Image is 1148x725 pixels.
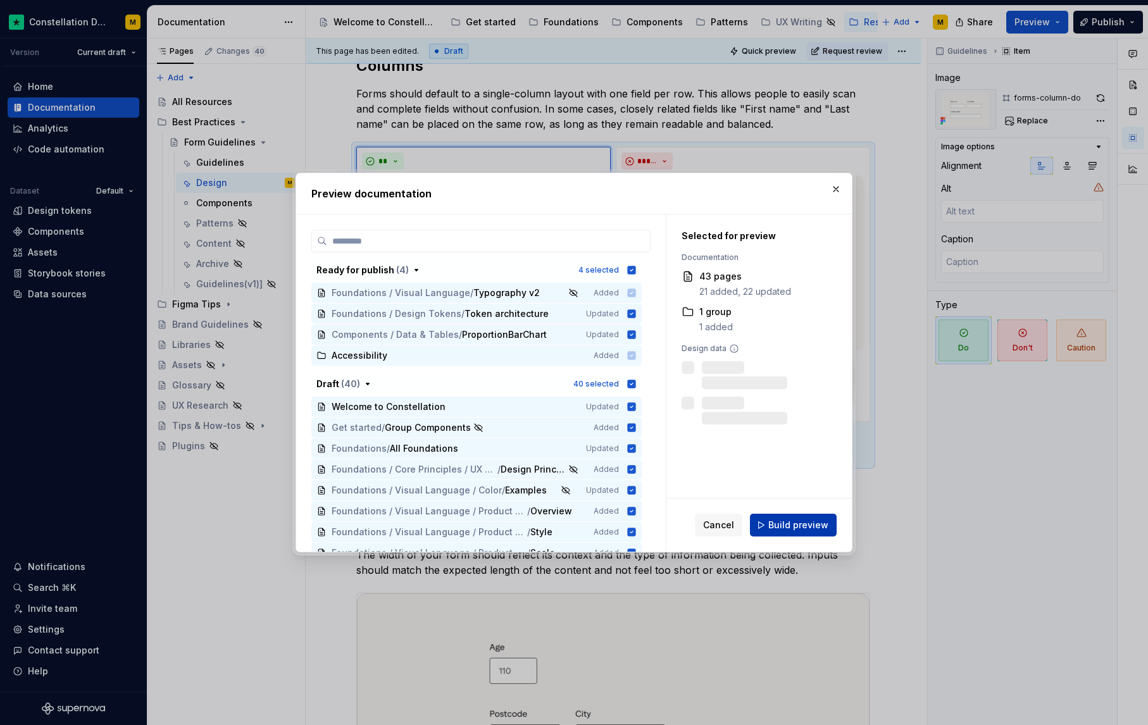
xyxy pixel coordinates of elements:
[462,328,547,341] span: ProportionBarChart
[332,463,497,476] span: Foundations / Core Principles / UX Principles
[530,505,572,517] span: Overview
[316,264,409,276] div: Ready for publish
[390,442,458,455] span: All Foundations
[586,402,619,412] span: Updated
[527,505,530,517] span: /
[527,526,530,538] span: /
[578,265,619,275] div: 4 selected
[311,260,642,280] button: Ready for publish (4)4 selected
[465,307,549,320] span: Token architecture
[594,548,619,558] span: Added
[459,328,462,341] span: /
[332,442,387,455] span: Foundations
[461,307,465,320] span: /
[682,344,822,354] div: Design data
[594,423,619,433] span: Added
[703,519,734,531] span: Cancel
[682,252,822,263] div: Documentation
[505,484,547,497] span: Examples
[502,484,505,497] span: /
[594,527,619,537] span: Added
[527,547,530,559] span: /
[695,514,742,536] button: Cancel
[332,547,527,559] span: Foundations / Visual Language / Product Visuals
[332,421,382,434] span: Get started
[594,464,619,474] span: Added
[699,321,733,333] div: 1 added
[586,309,619,319] span: Updated
[332,505,527,517] span: Foundations / Visual Language / Product Visuals
[311,374,642,394] button: Draft (40)40 selected
[332,328,459,341] span: Components / Data & Tables
[316,378,360,390] div: Draft
[586,443,619,454] span: Updated
[750,514,837,536] button: Build preview
[341,378,360,389] span: ( 40 )
[382,421,385,434] span: /
[332,307,461,320] span: Foundations / Design Tokens
[586,330,619,340] span: Updated
[332,526,527,538] span: Foundations / Visual Language / Product Visuals
[497,463,501,476] span: /
[594,506,619,516] span: Added
[530,526,556,538] span: Style
[332,484,502,497] span: Foundations / Visual Language / Color
[573,379,619,389] div: 40 selected
[586,485,619,495] span: Updated
[396,264,409,275] span: ( 4 )
[699,270,791,283] div: 43 pages
[699,306,733,318] div: 1 group
[385,421,471,434] span: Group Components
[501,463,566,476] span: Design Principles
[699,285,791,298] div: 21 added, 22 updated
[387,442,390,455] span: /
[332,400,446,413] span: Welcome to Constellation
[768,519,828,531] span: Build preview
[530,547,556,559] span: Scale
[311,186,837,201] h2: Preview documentation
[682,230,822,242] div: Selected for preview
